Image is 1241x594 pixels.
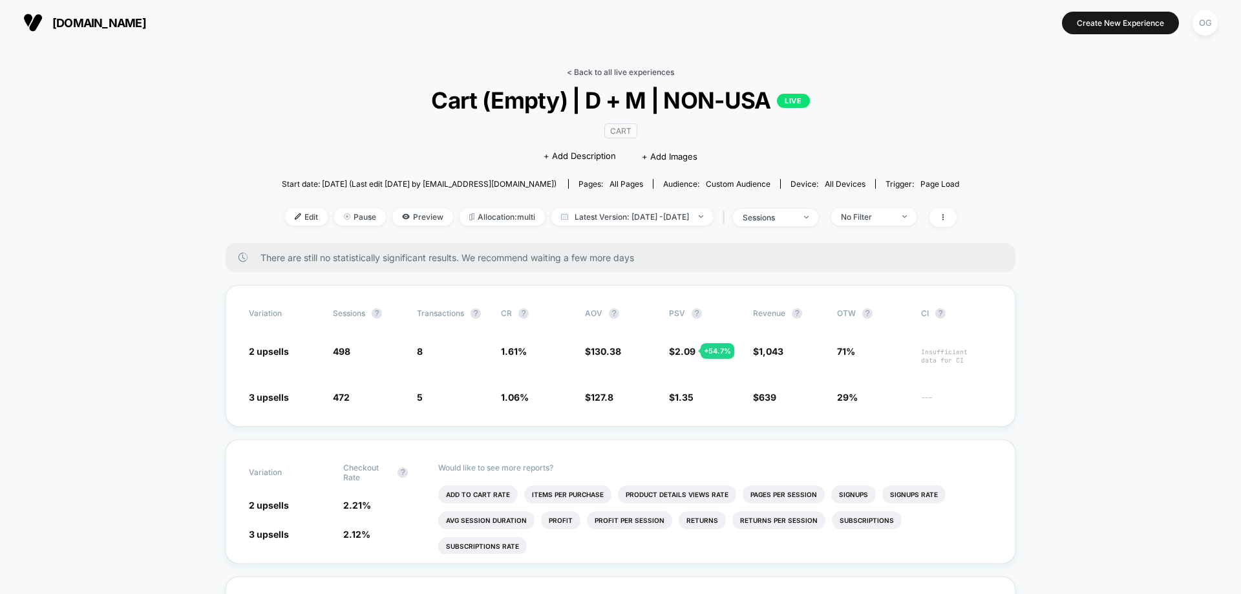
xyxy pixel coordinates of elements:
[753,392,776,403] span: $
[585,308,602,318] span: AOV
[52,16,146,30] span: [DOMAIN_NAME]
[642,151,697,162] span: + Add Images
[343,529,370,540] span: 2.12 %
[501,308,512,318] span: CR
[753,308,785,318] span: Revenue
[759,346,783,357] span: 1,043
[832,511,902,529] li: Subscriptions
[831,485,876,504] li: Signups
[886,179,959,189] div: Trigger:
[837,308,908,319] span: OTW
[541,511,580,529] li: Profit
[701,343,734,359] div: + 54.7 %
[249,500,289,511] span: 2 upsells
[1062,12,1179,34] button: Create New Experience
[777,94,809,108] p: LIVE
[719,208,733,227] span: |
[732,511,825,529] li: Returns Per Session
[1193,10,1218,36] div: OG
[469,213,474,220] img: rebalance
[591,346,621,357] span: 130.38
[587,511,672,529] li: Profit Per Session
[249,529,289,540] span: 3 upsells
[518,308,529,319] button: ?
[663,179,770,189] div: Audience:
[862,308,873,319] button: ?
[524,485,611,504] li: Items Per Purchase
[544,150,616,163] span: + Add Description
[249,463,320,482] span: Variation
[780,179,875,189] span: Device:
[609,308,619,319] button: ?
[669,308,685,318] span: PSV
[585,346,621,357] span: $
[841,212,893,222] div: No Filter
[921,394,992,403] span: ---
[591,392,613,403] span: 127.8
[669,346,695,357] span: $
[460,208,545,226] span: Allocation: multi
[249,392,289,403] span: 3 upsells
[792,308,802,319] button: ?
[333,308,365,318] span: Sessions
[804,216,809,218] img: end
[618,485,736,504] li: Product Details Views Rate
[417,308,464,318] span: Transactions
[837,392,858,403] span: 29%
[921,348,992,365] span: Insufficient data for CI
[417,346,423,357] span: 8
[679,511,726,529] li: Returns
[902,215,907,218] img: end
[249,308,320,319] span: Variation
[23,13,43,32] img: Visually logo
[935,308,946,319] button: ?
[692,308,702,319] button: ?
[282,179,557,189] span: Start date: [DATE] (Last edit [DATE] by [EMAIL_ADDRESS][DOMAIN_NAME])
[334,208,386,226] span: Pause
[501,346,527,357] span: 1.61 %
[743,485,825,504] li: Pages Per Session
[706,179,770,189] span: Custom Audience
[438,511,535,529] li: Avg Session Duration
[471,308,481,319] button: ?
[669,392,694,403] span: $
[604,123,637,138] span: cart
[285,208,328,226] span: Edit
[551,208,713,226] span: Latest Version: [DATE] - [DATE]
[825,179,865,189] span: all devices
[417,392,423,403] span: 5
[333,346,350,357] span: 498
[372,308,382,319] button: ?
[249,346,289,357] span: 2 upsells
[501,392,529,403] span: 1.06 %
[837,346,855,357] span: 71%
[333,392,350,403] span: 472
[920,179,959,189] span: Page Load
[260,252,990,263] span: There are still no statistically significant results. We recommend waiting a few more days
[699,215,703,218] img: end
[561,213,568,220] img: calendar
[675,392,694,403] span: 1.35
[578,179,643,189] div: Pages:
[585,392,613,403] span: $
[316,87,926,114] span: Cart (Empty) | D + M | NON-USA
[675,346,695,357] span: 2.09
[343,500,371,511] span: 2.21 %
[743,213,794,222] div: sessions
[392,208,453,226] span: Preview
[753,346,783,357] span: $
[610,179,643,189] span: all pages
[882,485,946,504] li: Signups Rate
[1189,10,1222,36] button: OG
[921,308,992,319] span: CI
[438,485,518,504] li: Add To Cart Rate
[438,537,527,555] li: Subscriptions Rate
[343,463,391,482] span: Checkout Rate
[295,213,301,220] img: edit
[759,392,776,403] span: 639
[438,463,993,472] p: Would like to see more reports?
[19,12,150,33] button: [DOMAIN_NAME]
[344,213,350,220] img: end
[567,67,674,77] a: < Back to all live experiences
[398,467,408,478] button: ?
